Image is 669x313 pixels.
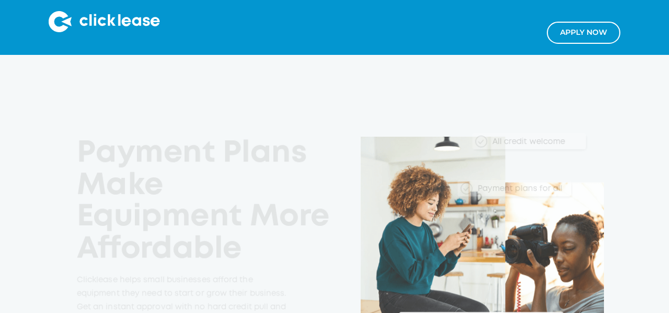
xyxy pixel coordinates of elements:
[547,22,620,43] a: Apply NOw
[485,137,585,148] div: All credit welcome
[471,184,571,195] div: Payment plans for all
[49,11,160,32] img: Clicklease logo
[77,137,333,265] h1: Payment Plans Make Equipment More Affordable
[461,182,472,194] img: Checkmark_callout
[475,135,487,147] img: Checkmark_callout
